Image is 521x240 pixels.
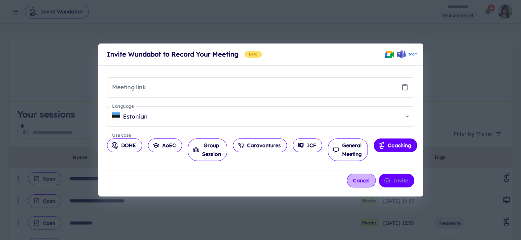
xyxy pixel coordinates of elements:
[233,138,287,152] button: Caravantures
[112,132,131,138] label: Use case
[112,103,134,109] label: Language
[328,138,368,161] button: General Meeting
[399,82,410,93] button: Paste from clipboard
[107,49,385,59] div: Invite Wundabot to Record Your Meeting
[347,174,376,187] button: Cancel
[107,138,142,152] button: DOHE
[148,138,182,152] button: AoEC
[374,138,417,152] button: Coaching
[112,112,120,120] img: EE
[112,112,403,121] div: Estonian
[246,51,261,57] span: Beta
[293,138,322,152] button: ICF
[188,138,227,161] button: Group Session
